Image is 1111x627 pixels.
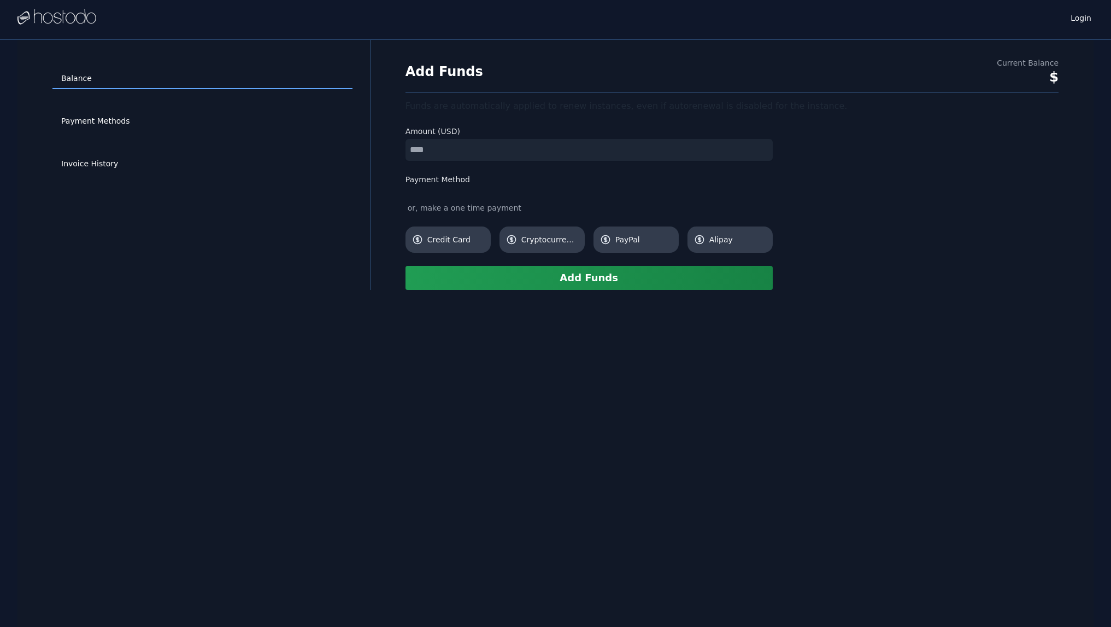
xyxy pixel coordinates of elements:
h1: Add Funds [405,63,483,80]
label: Amount (USD) [405,126,773,137]
a: Invoice History [52,154,352,175]
span: PayPal [615,234,672,245]
img: Logo [17,9,96,26]
a: Balance [52,68,352,89]
span: Alipay [709,234,766,245]
div: $ [997,68,1059,86]
div: Funds are automatically applied to renew instances, even if autorenewal is disabled for the insta... [405,100,1059,113]
span: Cryptocurrency [521,234,578,245]
span: Credit Card [427,234,484,245]
button: Add Funds [405,266,773,290]
a: Login [1068,10,1094,24]
label: Payment Method [405,174,773,185]
div: Current Balance [997,57,1059,68]
div: or, make a one time payment [405,202,773,213]
a: Payment Methods [52,111,352,132]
